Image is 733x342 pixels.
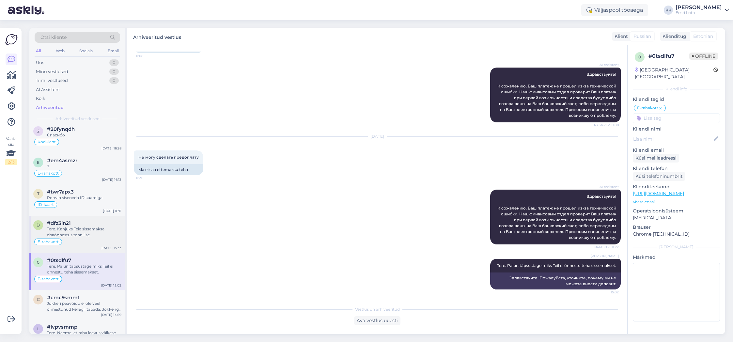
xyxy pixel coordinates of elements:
[106,47,120,55] div: Email
[47,163,121,169] div: ?
[101,146,121,151] div: [DATE] 16:28
[5,33,18,46] img: Askly Logo
[633,214,720,221] p: [MEDICAL_DATA]
[676,5,729,15] a: [PERSON_NAME]Eesti Loto
[101,246,121,251] div: [DATE] 15:33
[633,126,720,132] p: Kliendi nimi
[109,69,119,75] div: 0
[633,86,720,92] div: Kliendi info
[47,263,121,275] div: Tere. Palun täpsustage miks Teil ei õnnestu teha sissemakset.
[664,6,673,15] div: KK
[633,33,651,40] span: Russian
[633,244,720,250] div: [PERSON_NAME]
[40,34,67,41] span: Otsi kliente
[37,223,40,227] span: d
[38,203,54,207] span: ID-kaart
[648,52,689,60] div: # 0tsdlfu7
[136,176,160,180] span: 11:21
[47,295,80,301] span: #cmc9smm1
[47,301,121,312] div: Jokkeri peavõidu ei ole veel õnnestunud kellegil tabada. Jokkeriga võitmiseks on oluline, et [PER...
[109,59,119,66] div: 0
[693,33,713,40] span: Estonian
[134,133,621,139] div: [DATE]
[47,226,121,238] div: Tere. Kahjuks Teie sissemakse ebaõnnestus tehnilise [PERSON_NAME] tõttu. Kontrollisime tehingu [P...
[612,33,628,40] div: Klient
[594,123,619,128] span: Nähtud ✓ 11:08
[47,324,77,330] span: #lvpvsmmp
[594,245,619,250] span: Nähtud ✓ 11:22
[38,140,56,144] span: Koduleht
[38,171,59,175] span: E-rahakott
[660,33,688,40] div: Klienditugi
[638,54,641,59] span: 0
[47,257,71,263] span: #0tsdlfu7
[594,290,619,295] span: 15:02
[36,77,68,84] div: Tiimi vestlused
[633,172,685,181] div: Küsi telefoninumbrit
[101,312,121,317] div: [DATE] 14:59
[78,47,94,55] div: Socials
[633,183,720,190] p: Klienditeekond
[633,224,720,231] p: Brauser
[36,69,68,75] div: Minu vestlused
[37,326,39,331] span: l
[5,159,17,165] div: 2 / 3
[36,59,44,66] div: Uus
[36,95,45,102] div: Kõik
[134,164,203,175] div: Ma ei saa ettemaksu teha
[594,62,619,67] span: AI Assistent
[47,330,121,342] div: Tere. Näeme, et raha laekus väikese viibega Teie e-rahakotti. Palume vabandust tekkinud [PERSON_N...
[633,154,679,163] div: Küsi meiliaadressi
[109,77,119,84] div: 0
[633,199,720,205] p: Vaata edasi ...
[102,177,121,182] div: [DATE] 16:13
[354,316,400,325] div: Ava vestlus uuesti
[47,220,71,226] span: #dfz3in21
[37,129,39,133] span: 2
[37,297,40,302] span: c
[101,283,121,288] div: [DATE] 15:02
[35,47,42,55] div: All
[55,47,66,55] div: Web
[635,67,713,80] div: [GEOGRAPHIC_DATA], [GEOGRAPHIC_DATA]
[633,113,720,123] input: Lisa tag
[47,189,74,195] span: #twr7apx3
[136,54,160,58] span: 11:08
[47,195,121,201] div: Poovin siseneda ID kaardiga
[633,96,720,103] p: Kliendi tag'id
[133,32,181,41] label: Arhiveeritud vestlus
[637,106,658,110] span: E-rahakott
[5,136,17,165] div: Vaata siia
[497,263,616,268] span: Tere. Palun täpsustage miks Teil ei õnnestu teha sissemakset.
[490,272,621,289] div: Здравствуйте. Пожалуйста, уточните, почему вы не можете внести депозит.
[37,160,39,165] span: e
[689,53,718,60] span: Offline
[37,260,39,265] span: 0
[594,184,619,189] span: AI Assistent
[591,254,619,258] span: [PERSON_NAME]
[38,277,59,281] span: E-rahakott
[633,135,712,143] input: Lisa nimi
[633,191,684,196] a: [URL][DOMAIN_NAME]
[633,208,720,214] p: Operatsioonisüsteem
[36,104,64,111] div: Arhiveeritud
[103,209,121,213] div: [DATE] 16:11
[581,4,648,16] div: Väljaspool tööaega
[633,147,720,154] p: Kliendi email
[38,240,59,244] span: E-rahakott
[355,306,400,312] span: Vestlus on arhiveeritud
[633,254,720,261] p: Märkmed
[47,132,121,138] div: Спасибо
[47,158,77,163] span: #em4asmzr
[36,86,60,93] div: AI Assistent
[676,5,722,10] div: [PERSON_NAME]
[676,10,722,15] div: Eesti Loto
[55,116,100,122] span: Arhiveeritud vestlused
[633,231,720,238] p: Chrome [TECHNICAL_ID]
[37,191,39,196] span: t
[633,165,720,172] p: Kliendi telefon
[47,126,75,132] span: #20fynqdh
[138,155,199,160] span: Не могу сделать предоплату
